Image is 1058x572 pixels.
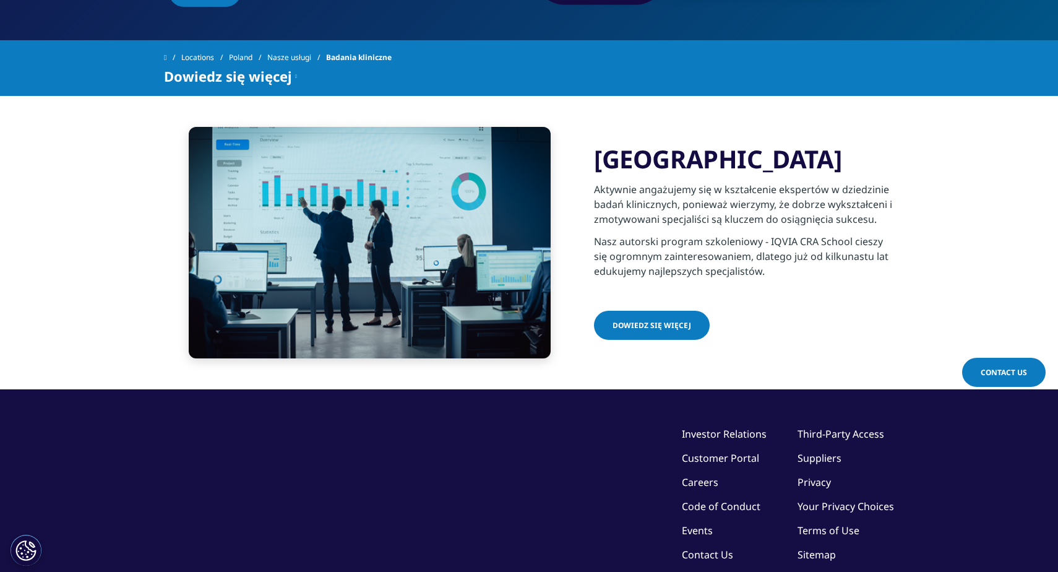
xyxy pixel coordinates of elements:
a: Privacy [798,475,831,489]
a: Events [682,524,713,537]
a: Dowiedz się więcej [594,311,710,340]
a: Third-Party Access [798,427,884,441]
h3: [GEOGRAPHIC_DATA] [594,144,894,175]
p: Nasz autorski program szkoleniowy - IQVIA CRA School cieszy się ogromnym zainteresowaniem, dlateg... [594,234,894,286]
a: Contact Us [682,548,733,561]
a: Investor Relations [682,427,767,441]
a: Customer Portal [682,451,759,465]
p: Aktywnie angażujemy się w kształcenie ekspertów w dziedzinie badań klinicznych, ponieważ wierzymy... [594,182,894,234]
span: Dowiedz się więcej [613,320,691,331]
a: Poland [229,46,267,69]
a: Contact Us [962,358,1046,387]
a: Your Privacy Choices [798,500,894,513]
a: Suppliers [798,451,841,465]
a: Sitemap [798,548,836,561]
a: Code of Conduct [682,500,760,513]
span: Badania kliniczne [326,46,392,69]
button: Ustawienia plików cookie [11,535,41,566]
a: Locations [181,46,229,69]
span: Contact Us [981,367,1027,378]
a: Careers [682,475,718,489]
a: Terms of Use [798,524,859,537]
span: Dowiedz się więcej [164,69,292,84]
a: Nasze usługi [267,46,326,69]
